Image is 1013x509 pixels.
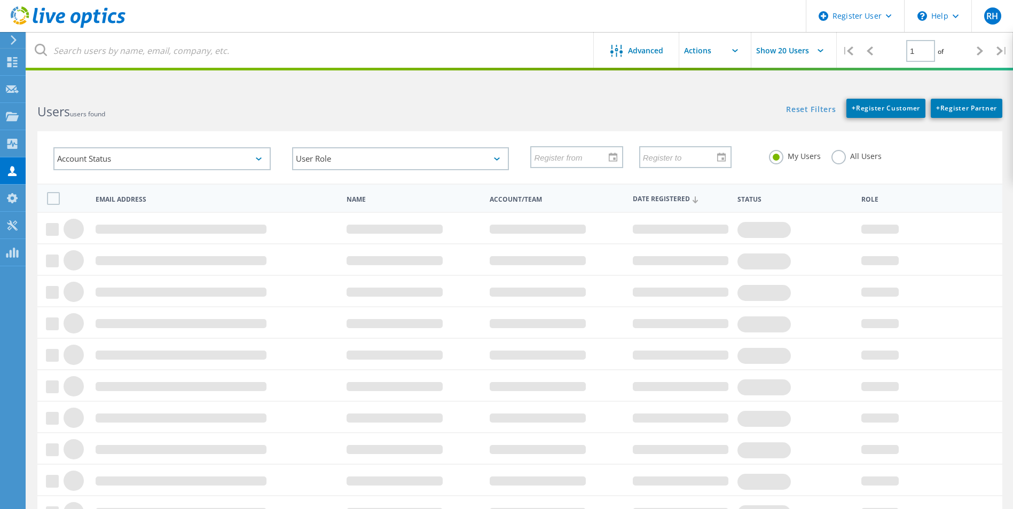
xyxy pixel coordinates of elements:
span: Register Customer [852,104,920,113]
span: Account/Team [490,196,624,203]
span: Status [737,196,852,203]
div: | [991,32,1013,70]
span: Email Address [96,196,337,203]
b: + [936,104,940,113]
a: +Register Customer [846,99,925,118]
a: Reset Filters [786,106,836,115]
span: Name [347,196,481,203]
svg: \n [917,11,927,21]
input: Register to [640,147,723,167]
span: of [938,47,944,56]
b: Users [37,103,70,120]
span: Role [861,196,986,203]
div: Account Status [53,147,271,170]
a: +Register Partner [931,99,1002,118]
label: My Users [769,150,821,160]
span: Advanced [628,47,663,54]
b: + [852,104,856,113]
span: Register Partner [936,104,997,113]
span: RH [986,12,998,20]
span: Date Registered [633,196,728,203]
a: Live Optics Dashboard [11,22,125,30]
span: users found [70,109,105,118]
div: User Role [292,147,509,170]
input: Register from [531,147,614,167]
div: | [837,32,859,70]
input: Search users by name, email, company, etc. [27,32,594,69]
label: All Users [831,150,882,160]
